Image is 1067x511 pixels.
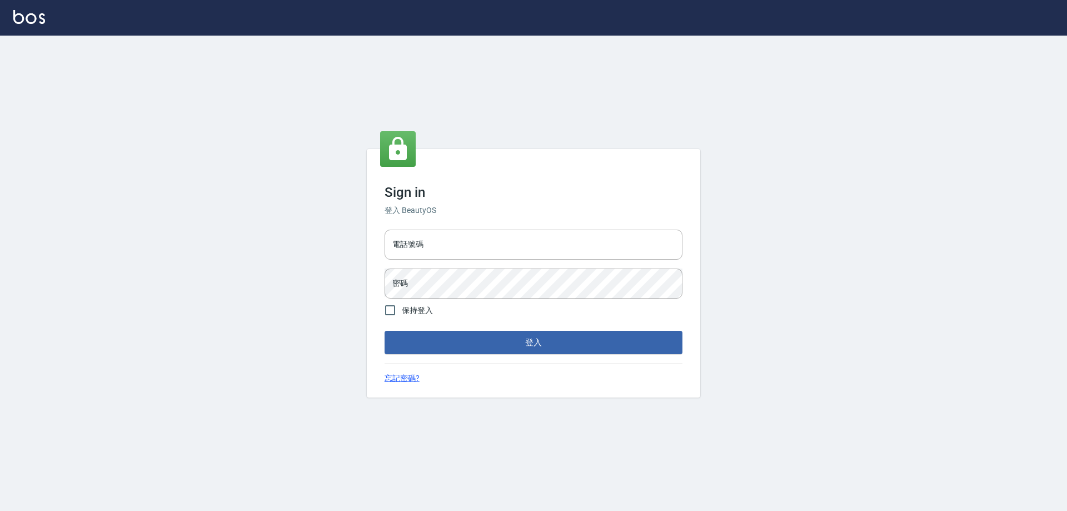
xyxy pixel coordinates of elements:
a: 忘記密碼? [385,373,420,384]
button: 登入 [385,331,682,354]
img: Logo [13,10,45,24]
h6: 登入 BeautyOS [385,205,682,216]
span: 保持登入 [402,305,433,316]
h3: Sign in [385,185,682,200]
